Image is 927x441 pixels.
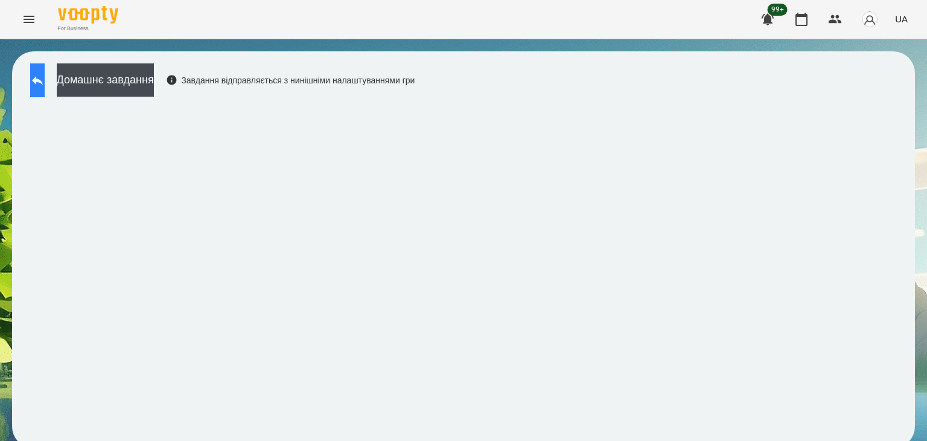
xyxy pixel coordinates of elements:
button: UA [890,8,913,30]
div: Завдання відправляється з нинішніми налаштуваннями гри [166,74,415,86]
button: Домашнє завдання [57,63,154,97]
img: avatar_s.png [861,11,878,28]
span: 99+ [768,4,788,16]
span: UA [895,13,908,25]
button: Menu [14,5,43,34]
img: Voopty Logo [58,6,118,24]
span: For Business [58,25,118,33]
